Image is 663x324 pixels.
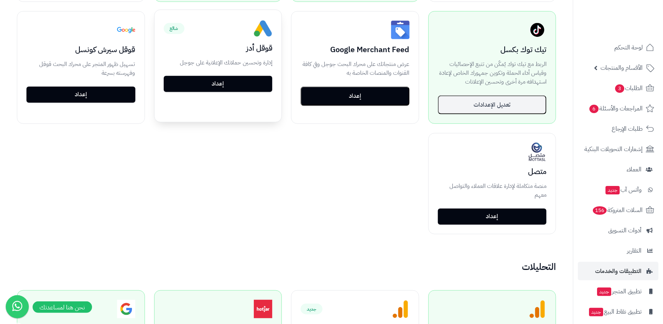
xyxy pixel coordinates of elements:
button: إعداد [164,76,273,92]
p: إدارة وتحسين حملاتك الإعلانية على جوجل [164,58,273,67]
span: الأقسام والمنتجات [600,62,643,73]
h3: تيك توك بكسل [438,45,547,54]
p: منصة متكاملة لإدارة علاقات العملاء والتواصل معهم [438,182,547,199]
a: إعداد [26,87,135,103]
img: Google Analytics [528,300,546,318]
a: تطبيق المتجرجديد [578,282,658,301]
span: شائع [164,23,184,34]
a: لوحة التحكم [578,38,658,57]
span: تطبيق المتجر [596,286,642,297]
span: أدوات التسويق [608,225,642,236]
a: إعداد [438,209,547,225]
span: 3 [615,84,624,93]
span: جديد [589,308,603,316]
button: إعداد [301,87,410,106]
span: 156 [593,206,607,215]
a: إشعارات التحويلات البنكية [578,140,658,158]
img: logo-2.png [611,21,656,38]
a: تطبيق نقاط البيعجديد [578,303,658,321]
span: الطلبات [614,83,643,94]
p: الربط مع تيك توك يُمكّن من تتبع الإحصائيات وقياس أداء الحملة وتكوين جمهورك الخاص لإعادة استهدافه ... [438,60,547,86]
a: المراجعات والأسئلة6 [578,99,658,118]
span: العملاء [627,164,642,175]
a: التقارير [578,242,658,260]
span: السلات المتروكة [592,205,643,215]
a: طلبات الإرجاع [578,120,658,138]
span: التقارير [627,245,642,256]
img: Google Ads [254,19,272,38]
a: الطلبات3 [578,79,658,97]
a: أدوات التسويق [578,221,658,240]
span: جديد [301,304,322,314]
span: تطبيق نقاط البيع [588,306,642,317]
h3: قوقل أدز [164,44,273,52]
h3: قوقل سيرش كونسل [26,45,135,54]
img: Google Tag Manager [117,300,135,318]
span: 6 [589,105,599,113]
a: العملاء [578,160,658,179]
span: جديد [605,186,620,194]
h3: Google Merchant Feed [301,45,410,54]
span: طلبات الإرجاع [612,123,643,134]
p: تسهيل ظهور المتجر على محرك البحث قوقل وفهرسته بسرعة [26,60,135,77]
img: Google Merchant Feed [391,21,410,39]
a: وآتس آبجديد [578,181,658,199]
img: Google Search Console [117,21,135,39]
span: وآتس آب [605,184,642,195]
span: جديد [597,288,611,296]
span: إشعارات التحويلات البنكية [584,144,643,155]
img: تيك توك بكسل [528,21,546,39]
h3: متصل [438,167,547,176]
a: التطبيقات والخدمات [578,262,658,280]
span: المراجعات والأسئلة [589,103,643,114]
img: Google Analytics 4 API [391,300,410,318]
h2: التحليلات [8,262,565,272]
p: عرض منتجاتك على محرك البحث جوجل وفي كافة القنوات والمنصات الخاصة به [301,60,410,77]
img: Hotjar [254,300,272,318]
button: تعديل الإعدادات [438,95,547,115]
a: السلات المتروكة156 [578,201,658,219]
span: التطبيقات والخدمات [595,266,642,276]
span: لوحة التحكم [614,42,643,53]
img: متصل [528,143,546,161]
